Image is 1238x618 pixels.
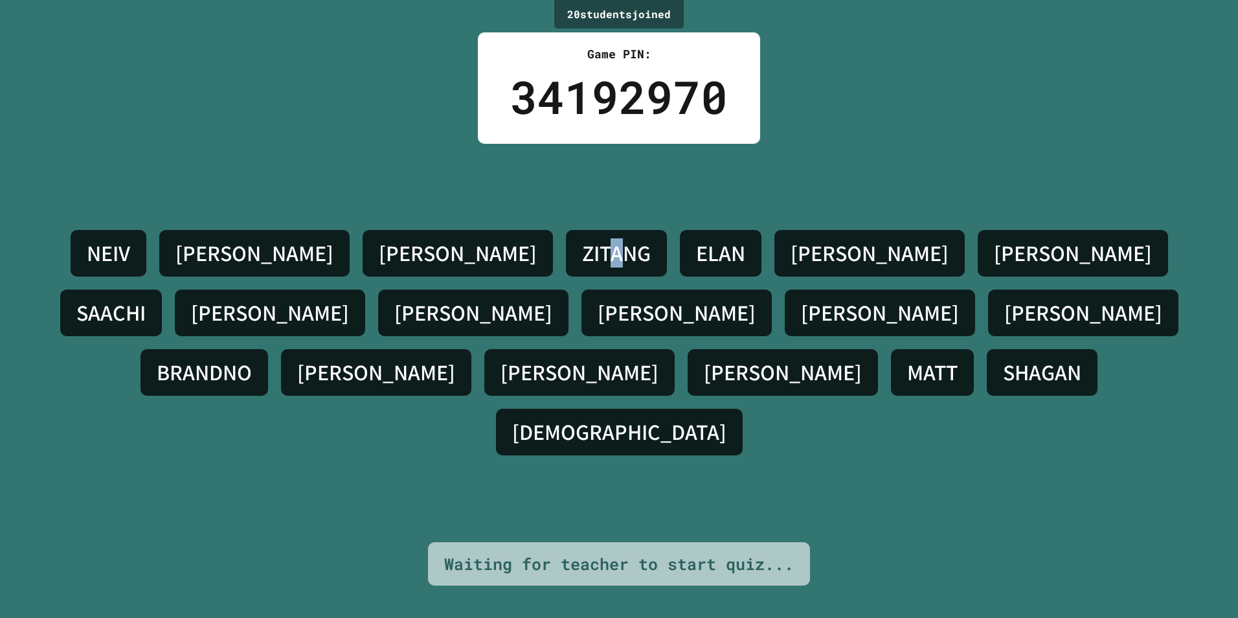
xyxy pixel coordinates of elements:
[994,240,1152,267] h4: [PERSON_NAME]
[175,240,333,267] h4: [PERSON_NAME]
[297,359,455,386] h4: [PERSON_NAME]
[704,359,862,386] h4: [PERSON_NAME]
[907,359,958,386] h4: MATT
[1003,359,1081,386] h4: SHAGAN
[379,240,537,267] h4: [PERSON_NAME]
[510,63,728,131] div: 34192970
[512,418,726,446] h4: [DEMOGRAPHIC_DATA]
[157,359,252,386] h4: BRANDNO
[1004,299,1162,326] h4: [PERSON_NAME]
[501,359,658,386] h4: [PERSON_NAME]
[87,240,130,267] h4: NEIV
[394,299,552,326] h4: [PERSON_NAME]
[191,299,349,326] h4: [PERSON_NAME]
[791,240,949,267] h4: [PERSON_NAME]
[582,240,651,267] h4: ZITANG
[598,299,756,326] h4: [PERSON_NAME]
[801,299,959,326] h4: [PERSON_NAME]
[510,45,728,63] div: Game PIN:
[696,240,745,267] h4: ELAN
[444,552,794,577] div: Waiting for teacher to start quiz...
[76,299,146,326] h4: SAACHI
